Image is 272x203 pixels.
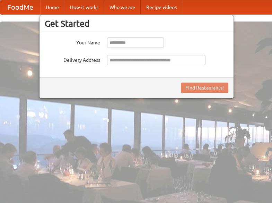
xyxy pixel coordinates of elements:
[45,18,228,29] h3: Get Started
[45,55,100,64] label: Delivery Address
[104,0,141,14] a: Who we are
[40,0,64,14] a: Home
[181,83,228,93] button: Find Restaurants!
[64,0,104,14] a: How it works
[45,37,100,46] label: Your Name
[0,0,40,14] a: FoodMe
[141,0,182,14] a: Recipe videos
